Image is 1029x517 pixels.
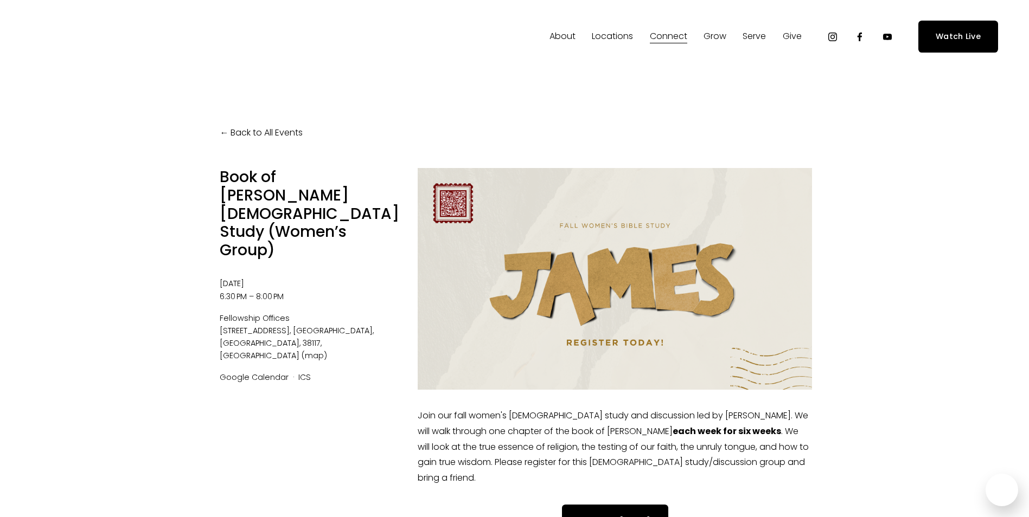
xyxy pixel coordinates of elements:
[918,21,998,53] a: Watch Live
[673,425,781,437] strong: each week for six weeks
[592,28,633,46] a: folder dropdown
[220,168,399,259] h1: Book of [PERSON_NAME] [DEMOGRAPHIC_DATA] Study (Women’s Group)
[220,278,244,289] time: [DATE]
[549,29,576,44] span: About
[220,325,293,336] span: [STREET_ADDRESS]
[549,28,576,46] a: folder dropdown
[220,125,303,141] a: Back to All Events
[298,372,311,383] a: ICS
[220,372,289,383] a: Google Calendar
[650,28,687,46] a: folder dropdown
[302,350,327,361] a: (map)
[650,29,687,44] span: Connect
[783,29,802,44] span: Give
[31,26,182,48] img: Fellowship Memphis
[827,31,838,42] a: Instagram
[256,291,284,302] time: 8:00 PM
[704,29,726,44] span: Grow
[220,350,299,361] span: [GEOGRAPHIC_DATA]
[854,31,865,42] a: Facebook
[220,325,374,348] span: [GEOGRAPHIC_DATA], [GEOGRAPHIC_DATA], 38117
[882,31,893,42] a: YouTube
[743,28,766,46] a: folder dropdown
[743,29,766,44] span: Serve
[783,28,802,46] a: folder dropdown
[592,29,633,44] span: Locations
[220,312,399,325] span: Fellowship Offices
[418,408,811,486] p: Join our fall women's [DEMOGRAPHIC_DATA] study and discussion led by [PERSON_NAME]. We will walk ...
[704,28,726,46] a: folder dropdown
[220,291,247,302] time: 6:30 PM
